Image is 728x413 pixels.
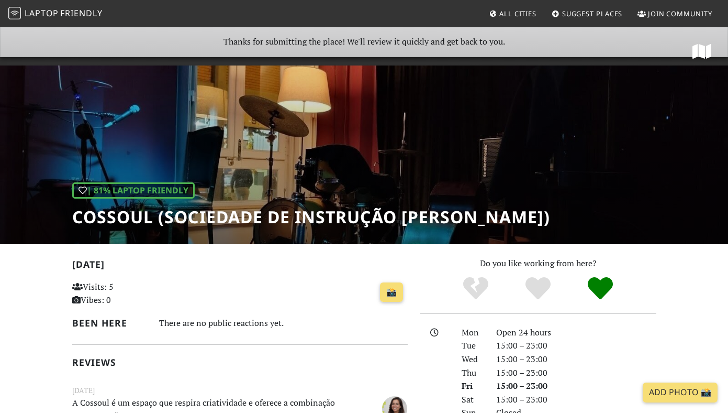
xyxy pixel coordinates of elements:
[455,353,490,366] div: Wed
[562,9,623,18] span: Suggest Places
[490,379,663,393] div: 15:00 – 23:00
[455,326,490,340] div: Mon
[445,276,507,302] div: No
[455,366,490,380] div: Thu
[643,383,718,403] a: Add Photo 📸
[490,339,663,353] div: 15:00 – 23:00
[455,339,490,353] div: Tue
[66,385,414,396] small: [DATE]
[72,280,176,307] p: Visits: 5 Vibes: 0
[72,207,550,227] h1: Cossoul (Sociedade de Instrução [PERSON_NAME])
[60,7,102,19] span: Friendly
[72,357,408,368] h2: Reviews
[499,9,536,18] span: All Cities
[159,316,408,331] div: There are no public reactions yet.
[455,393,490,407] div: Sat
[490,326,663,340] div: Open 24 hours
[569,276,631,302] div: Definitely!
[455,379,490,393] div: Fri
[648,9,712,18] span: Join Community
[8,5,103,23] a: LaptopFriendly LaptopFriendly
[490,393,663,407] div: 15:00 – 23:00
[420,257,656,270] p: Do you like working from here?
[25,7,59,19] span: Laptop
[490,366,663,380] div: 15:00 – 23:00
[485,4,541,23] a: All Cities
[547,4,627,23] a: Suggest Places
[72,182,195,199] div: | 81% Laptop Friendly
[507,276,569,302] div: Yes
[8,7,21,19] img: LaptopFriendly
[72,259,408,274] h2: [DATE]
[380,282,403,302] a: 📸
[633,4,716,23] a: Join Community
[490,353,663,366] div: 15:00 – 23:00
[72,318,147,329] h2: Been here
